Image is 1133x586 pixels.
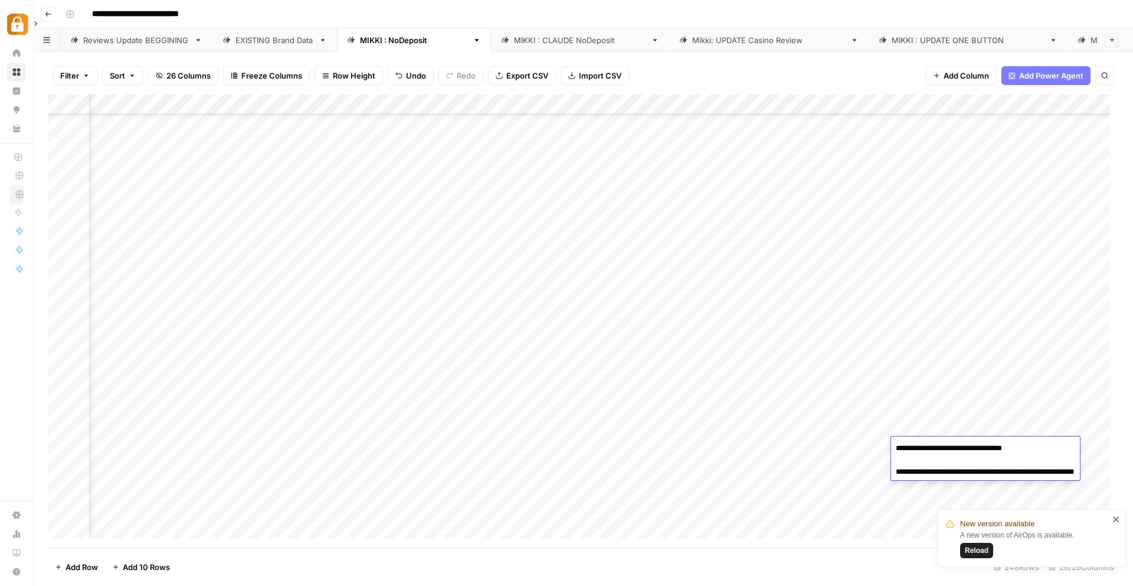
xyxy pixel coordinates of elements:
[960,530,1109,558] div: A new version of AirOps is available.
[944,70,989,82] span: Add Column
[83,34,189,46] div: Reviews Update BEGGINING
[7,44,26,63] a: Home
[7,100,26,119] a: Opportunities
[235,34,314,46] div: EXISTING Brand Data
[241,70,302,82] span: Freeze Columns
[669,28,869,52] a: [PERSON_NAME]: UPDATE Casino Review
[506,70,548,82] span: Export CSV
[166,70,211,82] span: 26 Columns
[491,28,669,52] a: [PERSON_NAME] : [PERSON_NAME]
[337,28,491,52] a: [PERSON_NAME] : NoDeposit
[333,70,375,82] span: Row Height
[7,9,26,39] button: Workspace: Adzz
[102,66,143,85] button: Sort
[892,34,1044,46] div: [PERSON_NAME] : UPDATE ONE BUTTON
[869,28,1067,52] a: [PERSON_NAME] : UPDATE ONE BUTTON
[212,28,337,52] a: EXISTING Brand Data
[105,558,177,577] button: Add 10 Rows
[1001,66,1091,85] button: Add Power Agent
[7,82,26,100] a: Insights
[360,34,468,46] div: [PERSON_NAME] : NoDeposit
[960,518,1034,530] span: New version available
[514,34,646,46] div: [PERSON_NAME] : [PERSON_NAME]
[925,66,997,85] button: Add Column
[7,119,26,138] a: Your Data
[7,506,26,525] a: Settings
[7,525,26,543] a: Usage
[48,558,105,577] button: Add Row
[60,28,212,52] a: Reviews Update BEGGINING
[1112,515,1121,524] button: close
[60,70,79,82] span: Filter
[960,543,993,558] button: Reload
[438,66,483,85] button: Redo
[7,14,28,35] img: Adzz Logo
[406,70,426,82] span: Undo
[488,66,556,85] button: Export CSV
[148,66,218,85] button: 26 Columns
[53,66,97,85] button: Filter
[123,561,170,573] span: Add 10 Rows
[457,70,476,82] span: Redo
[989,558,1044,577] div: 248 Rows
[891,440,1080,480] textarea: To enrich screen reader interactions, please activate Accessibility in Grammarly extension settings
[315,66,383,85] button: Row Height
[561,66,629,85] button: Import CSV
[692,34,846,46] div: [PERSON_NAME]: UPDATE Casino Review
[66,561,98,573] span: Add Row
[223,66,310,85] button: Freeze Columns
[388,66,434,85] button: Undo
[579,70,621,82] span: Import CSV
[1019,70,1083,82] span: Add Power Agent
[7,562,26,581] button: Help + Support
[7,543,26,562] a: Learning Hub
[1044,558,1119,577] div: 26/26 Columns
[110,70,125,82] span: Sort
[965,545,988,556] span: Reload
[7,63,26,82] a: Browse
